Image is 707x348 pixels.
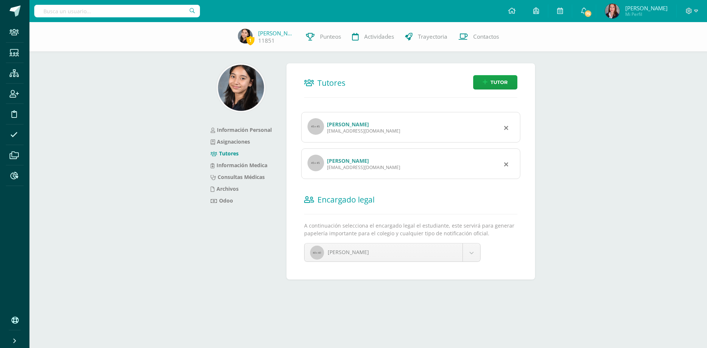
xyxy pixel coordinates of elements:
a: Odoo [211,197,233,204]
span: Encargado legal [317,194,374,205]
div: [EMAIL_ADDRESS][DOMAIN_NAME] [327,164,400,171]
a: Tutores [211,150,239,157]
a: Tutor [473,75,517,89]
img: f519f5c71b4249acbc874d735f4f43e2.png [605,4,620,18]
p: A continuación selecciona el encargado legal el estudiante, este servirá para generar papelería i... [304,222,517,237]
span: Contactos [473,33,499,41]
a: Archivos [211,185,239,192]
img: 40x40 [310,246,324,260]
img: profile image [307,118,324,135]
a: 11851 [258,37,275,45]
a: Información Medica [211,162,267,169]
img: 3154b23d42c3d06972de9bce086acbfd.png [238,29,253,43]
img: profile image [307,155,324,171]
a: Punteos [300,22,347,52]
a: Trayectoria [400,22,453,52]
span: Mi Perfil [625,11,668,17]
a: Actividades [347,22,400,52]
img: f861c9fe4057d2d68d6eccd7ef422167.png [218,65,264,111]
input: Busca un usuario... [34,5,200,17]
div: [EMAIL_ADDRESS][DOMAIN_NAME] [327,128,400,134]
a: Asignaciones [211,138,250,145]
a: Contactos [453,22,504,52]
span: Punteos [320,33,341,41]
div: Remover [504,159,508,168]
a: [PERSON_NAME] [258,29,295,37]
a: Información Personal [211,126,272,133]
span: Tutor [490,75,508,89]
span: Actividades [364,33,394,41]
a: Consultas Médicas [211,173,265,180]
span: Trayectoria [418,33,447,41]
div: Remover [504,123,508,132]
span: [PERSON_NAME] [328,249,369,256]
span: Tutores [317,78,345,88]
a: [PERSON_NAME] [327,121,369,128]
span: 1 [246,36,254,45]
a: [PERSON_NAME] [327,157,369,164]
span: 75 [584,10,592,18]
span: [PERSON_NAME] [625,4,668,12]
a: [PERSON_NAME] [305,243,481,261]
